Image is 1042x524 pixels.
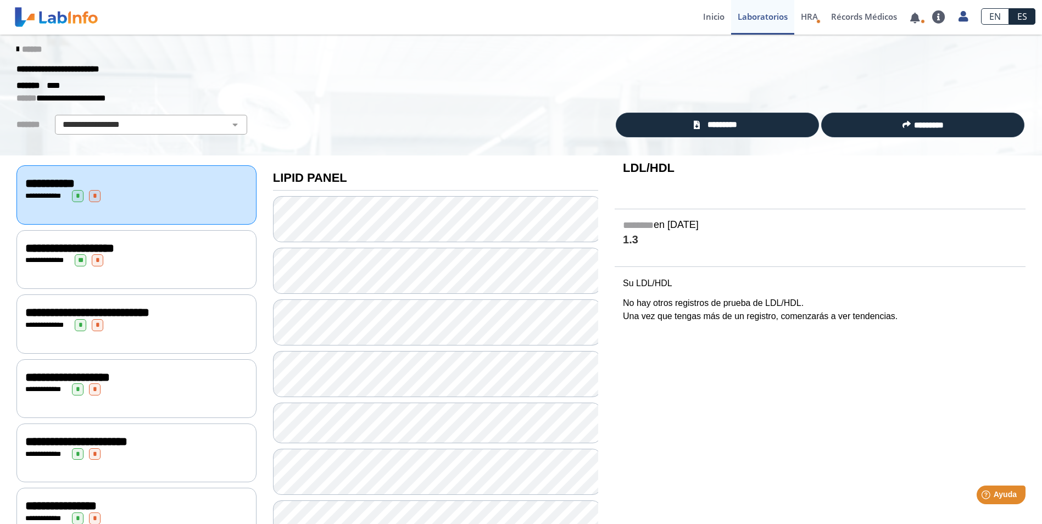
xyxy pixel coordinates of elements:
[1009,8,1035,25] a: ES
[623,161,675,175] b: LDL/HDL
[944,481,1030,512] iframe: Help widget launcher
[981,8,1009,25] a: EN
[273,171,347,185] b: LIPID PANEL
[623,233,1017,247] h4: 1.3
[623,219,1017,232] h5: en [DATE]
[623,297,1017,323] p: No hay otros registros de prueba de LDL/HDL. Una vez que tengas más de un registro, comenzarás a ...
[801,11,818,22] span: HRA
[623,277,1017,290] p: Su LDL/HDL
